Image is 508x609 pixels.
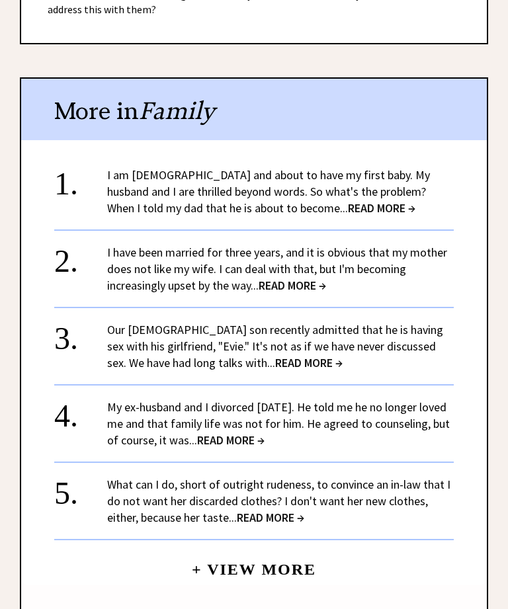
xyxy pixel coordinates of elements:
[54,322,107,346] div: 3.
[259,278,326,294] span: READ MORE →
[107,400,450,448] a: My ex-husband and I divorced [DATE]. He told me he no longer loved me and that family life was no...
[197,433,265,448] span: READ MORE →
[107,168,430,216] a: I am [DEMOGRAPHIC_DATA] and about to have my first baby. My husband and I are thrilled beyond wor...
[54,477,107,501] div: 5.
[237,510,304,526] span: READ MORE →
[139,97,215,126] span: Family
[107,477,450,526] a: What can I do, short of outright rudeness, to convince an in-law that I do not want her discarded...
[275,356,343,371] span: READ MORE →
[54,167,107,192] div: 1.
[348,201,415,216] span: READ MORE →
[54,399,107,424] div: 4.
[107,245,447,294] a: I have been married for three years, and it is obvious that my mother does not like my wife. I ca...
[54,245,107,269] div: 2.
[107,323,443,371] a: Our [DEMOGRAPHIC_DATA] son recently admitted that he is having sex with his girlfriend, "Evie." I...
[192,550,316,579] a: + View More
[21,79,487,141] div: More in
